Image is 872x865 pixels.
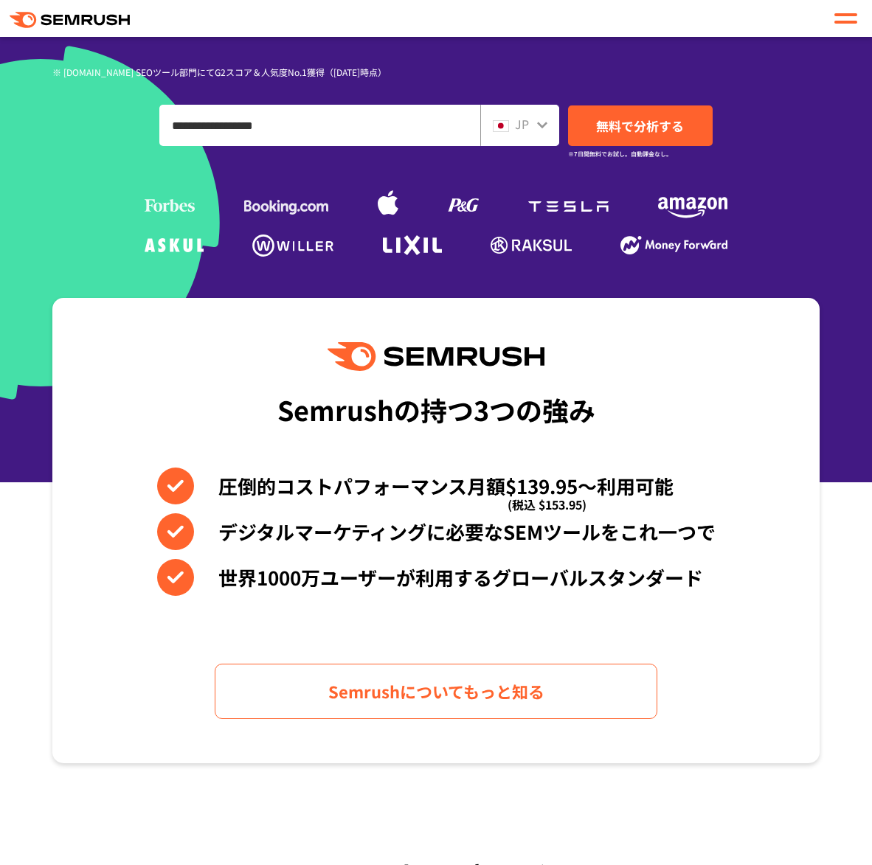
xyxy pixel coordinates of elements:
a: 無料で分析する [568,105,713,146]
span: JP [515,115,529,133]
span: Semrushについてもっと知る [328,678,544,704]
a: Semrushについてもっと知る [215,664,657,719]
small: ※7日間無料でお試し。自動課金なし。 [568,147,672,161]
input: ドメイン、キーワードまたはURLを入力してください [160,105,480,145]
li: 世界1000万ユーザーが利用するグローバルスタンダード [157,559,716,596]
div: Semrushの持つ3つの強み [277,382,595,437]
span: 無料で分析する [596,117,684,135]
span: (税込 $153.95) [508,486,586,523]
li: デジタルマーケティングに必要なSEMツールをこれ一つで [157,513,716,550]
div: ※ [DOMAIN_NAME] SEOツール部門にてG2スコア＆人気度No.1獲得（[DATE]時点） [52,65,436,79]
li: 圧倒的コストパフォーマンス月額$139.95〜利用可能 [157,468,716,504]
img: Semrush [328,342,544,371]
